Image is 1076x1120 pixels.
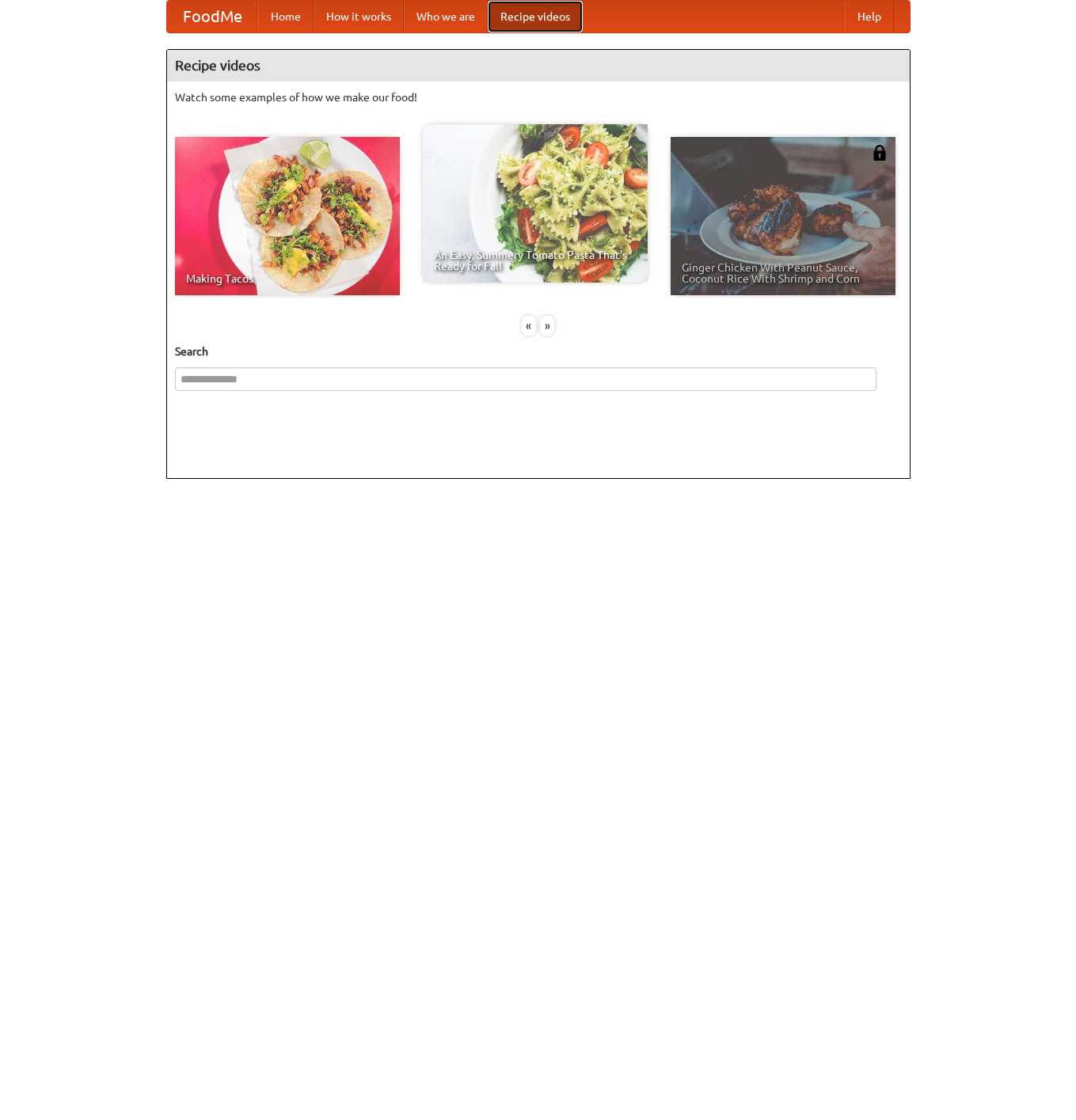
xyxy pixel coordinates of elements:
img: 483408.png [872,145,888,161]
a: Home [258,1,314,32]
h5: Search [175,344,902,359]
h4: Recipe videos [167,50,910,82]
p: Watch some examples of how we make our food! [175,89,902,105]
span: Making Tacos [186,273,389,284]
a: Help [845,1,894,32]
a: FoodMe [167,1,258,32]
a: Who we are [404,1,488,32]
a: Recipe videos [488,1,583,32]
span: An Easy, Summery Tomato Pasta That's Ready for Fall [434,249,637,271]
a: How it works [314,1,404,32]
a: An Easy, Summery Tomato Pasta That's Ready for Fall [423,124,648,283]
div: « [522,316,536,336]
div: » [540,316,554,336]
a: Making Tacos [175,137,400,295]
